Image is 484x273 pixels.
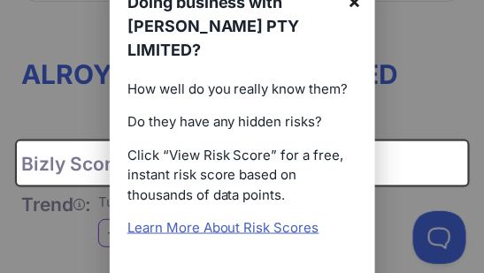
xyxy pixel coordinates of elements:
p: How well do you really know them? [127,80,357,100]
p: Do they have any hidden risks? [127,112,357,133]
p: Click “View Risk Score” for a free, instant risk score based on thousands of data points. [127,146,357,206]
a: Learn More About Risk Scores [127,219,319,236]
